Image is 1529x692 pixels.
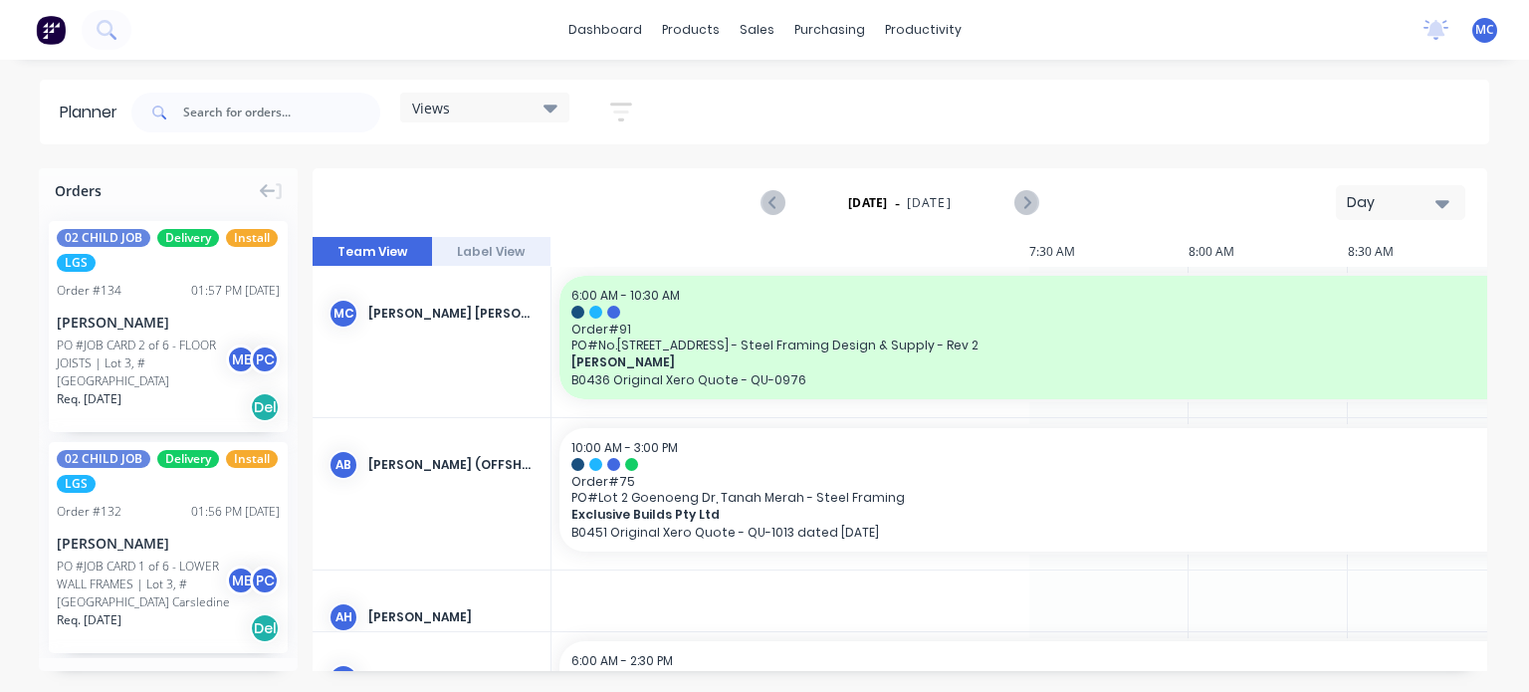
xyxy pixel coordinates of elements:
div: AH [328,602,358,632]
span: - [895,191,900,215]
div: Del [250,392,280,422]
button: Next page [1014,190,1037,215]
span: Orders [55,180,102,201]
span: Install [226,450,278,468]
span: Delivery [157,229,219,247]
div: Planner [60,101,127,124]
a: dashboard [558,15,652,45]
span: LGS [57,254,96,272]
div: AB [328,450,358,480]
span: Req. [DATE] [57,390,121,408]
div: [PERSON_NAME] [PERSON_NAME] (You) [368,305,535,323]
div: productivity [875,15,972,45]
span: 10:00 AM - 3:00 PM [571,439,678,456]
div: ME [226,345,256,374]
button: Team View [313,237,432,267]
div: PC [250,345,280,374]
span: 6:00 AM - 2:30 PM [571,652,673,669]
input: Search for orders... [183,93,380,132]
button: Day [1336,185,1465,220]
span: LGS [57,475,96,493]
img: Factory [36,15,66,45]
div: 7:30 AM [1029,237,1189,267]
div: [PERSON_NAME] [57,533,280,554]
div: [PERSON_NAME] [368,670,535,688]
div: purchasing [784,15,875,45]
div: ME [226,566,256,595]
span: Install [226,229,278,247]
div: PO #JOB CARD 2 of 6 - FLOOR JOISTS | Lot 3, #[GEOGRAPHIC_DATA] [57,337,232,390]
div: sales [730,15,784,45]
div: [PERSON_NAME] (OFFSHORE) [368,456,535,474]
span: [DATE] [907,194,952,212]
span: MC [1475,21,1494,39]
div: [PERSON_NAME] [57,312,280,333]
span: Views [412,98,450,118]
div: Order # 132 [57,503,121,521]
button: Label View [432,237,551,267]
div: [PERSON_NAME] [368,608,535,626]
div: MC [328,299,358,329]
span: 6:00 AM - 10:30 AM [571,287,680,304]
div: 01:56 PM [DATE] [191,503,280,521]
div: Del [250,613,280,643]
div: PO #JOB CARD 1 of 6 - LOWER WALL FRAMES | Lot 3, #[GEOGRAPHIC_DATA] Carsledine [57,558,232,611]
div: 8:30 AM [1348,237,1507,267]
span: 02 CHILD JOB [57,450,150,468]
div: products [652,15,730,45]
div: PC [250,566,280,595]
button: Previous page [763,190,785,215]
div: Order # 134 [57,282,121,300]
div: Day [1347,192,1438,213]
div: 01:57 PM [DATE] [191,282,280,300]
strong: [DATE] [848,194,888,212]
span: Req. [DATE] [57,611,121,629]
span: 02 CHILD JOB [57,229,150,247]
span: Delivery [157,450,219,468]
div: 8:00 AM [1189,237,1348,267]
